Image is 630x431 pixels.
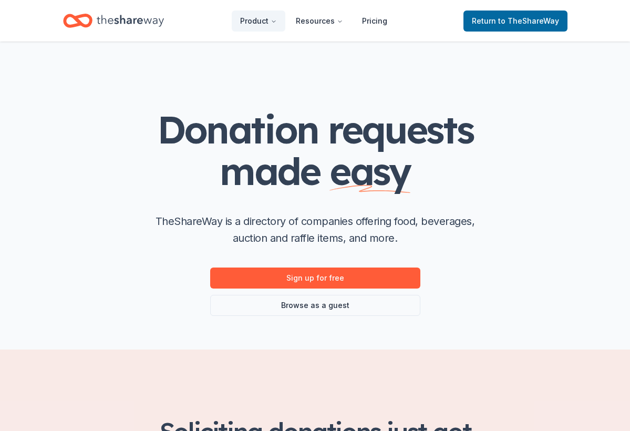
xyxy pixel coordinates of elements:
span: easy [329,147,410,194]
span: to TheShareWay [498,16,559,25]
a: Returnto TheShareWay [463,11,567,32]
button: Resources [287,11,352,32]
span: Return [472,15,559,27]
a: Browse as a guest [210,295,420,316]
button: Product [232,11,285,32]
a: Sign up for free [210,268,420,289]
nav: Main [232,8,396,33]
a: Pricing [354,11,396,32]
a: Home [63,8,164,33]
p: TheShareWay is a directory of companies offering food, beverages, auction and raffle items, and m... [147,213,483,247]
h1: Donation requests made [105,109,525,192]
